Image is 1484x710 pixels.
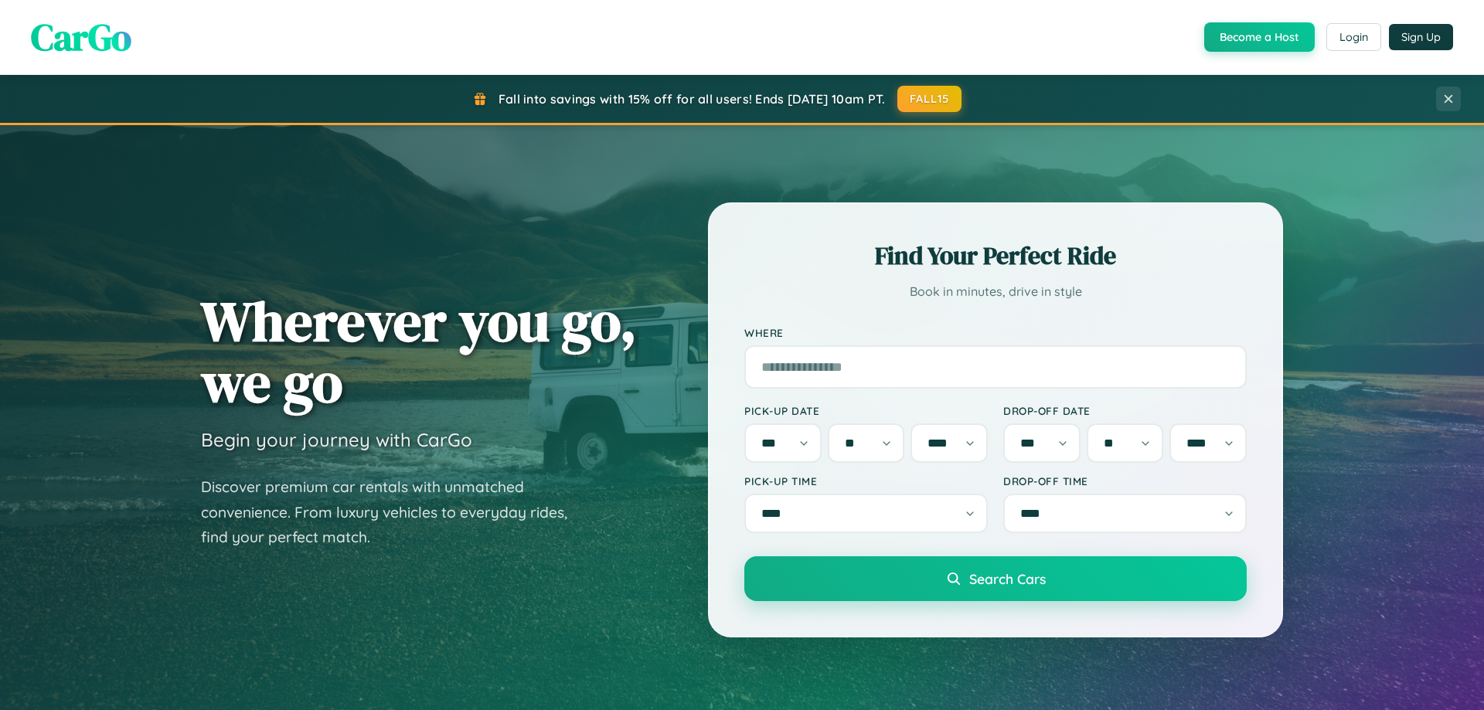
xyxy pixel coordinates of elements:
button: FALL15 [897,86,962,112]
label: Drop-off Date [1003,404,1247,417]
h2: Find Your Perfect Ride [744,239,1247,273]
label: Drop-off Time [1003,474,1247,487]
span: Search Cars [969,570,1046,587]
button: Sign Up [1389,24,1453,50]
span: CarGo [31,12,131,63]
p: Book in minutes, drive in style [744,280,1247,303]
span: Fall into savings with 15% off for all users! Ends [DATE] 10am PT. [499,91,886,107]
button: Become a Host [1204,22,1315,52]
button: Login [1326,23,1381,51]
h3: Begin your journey with CarGo [201,428,472,451]
label: Pick-up Time [744,474,988,487]
label: Where [744,326,1247,339]
label: Pick-up Date [744,404,988,417]
h1: Wherever you go, we go [201,290,637,413]
p: Discover premium car rentals with unmatched convenience. From luxury vehicles to everyday rides, ... [201,474,587,550]
button: Search Cars [744,556,1247,601]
